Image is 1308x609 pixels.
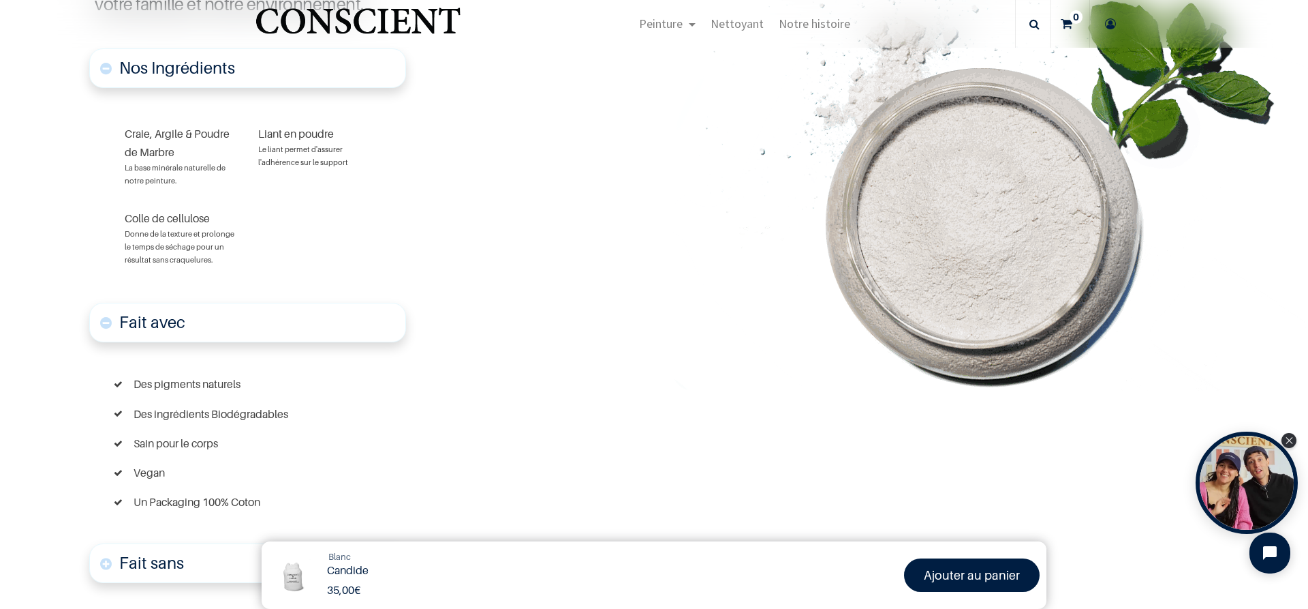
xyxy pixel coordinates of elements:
b: € [327,583,360,597]
sup: 0 [1070,10,1083,24]
font: Craie, Argile & Poudre de Marbre [125,127,230,159]
div: Open Tolstoy [1196,432,1298,534]
font: Liant en poudre [258,127,334,140]
font: Sain pour le corps [134,436,218,450]
span: Nettoyant [711,16,764,31]
span: Nos Ingrédients [119,58,235,78]
font: Des pigments naturels [134,377,240,391]
font: Le liant permet d'assurer l'adhérence sur le support [258,145,348,167]
a: Ajouter au panier [904,559,1040,592]
font: Ajouter au panier [924,568,1020,582]
iframe: Tidio Chat [1238,521,1302,585]
span: Blanc [328,551,351,562]
span: Notre histoire [779,16,850,31]
span: 35,00 [327,583,354,597]
font: Colle de cellulose [125,211,210,225]
font: Donne de la texture et prolonge le temps de séchage pour un résultat sans craquelures. [125,229,234,265]
h1: Candide [327,564,649,577]
font: Vegan [134,466,165,479]
font: Fait sans [119,553,184,573]
font: Un Packaging 100% Coton [134,495,260,509]
a: Blanc [328,550,351,564]
font: Des ingrédients Biodégradables [134,407,288,421]
div: Tolstoy bubble widget [1196,432,1298,534]
span: Peinture [639,16,683,31]
img: Product Image [268,548,320,599]
font: Fait avec [119,312,185,332]
font: La base minérale naturelle de notre peinture. [125,163,225,185]
div: Close Tolstoy widget [1281,433,1296,448]
div: Open Tolstoy widget [1196,432,1298,534]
